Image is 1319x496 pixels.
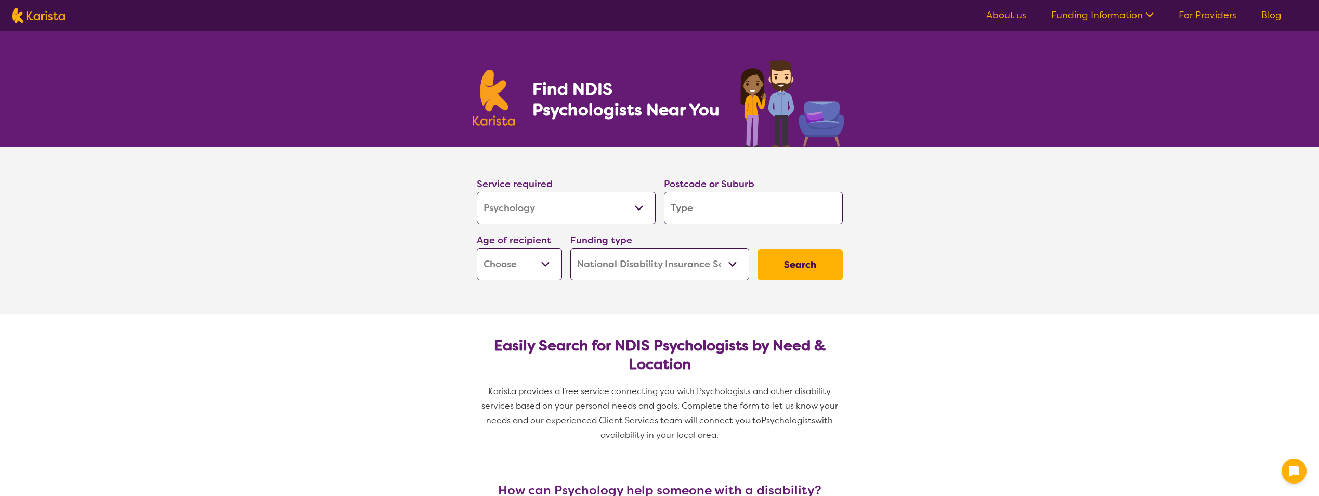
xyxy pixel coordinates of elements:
input: Type [664,192,843,224]
label: Funding type [570,234,632,246]
label: Age of recipient [477,234,551,246]
h1: Find NDIS Psychologists Near You [532,79,725,120]
a: About us [986,9,1026,21]
a: Blog [1261,9,1282,21]
img: psychology [737,56,847,147]
span: Karista provides a free service connecting you with Psychologists and other disability services b... [481,386,840,426]
h2: Easily Search for NDIS Psychologists by Need & Location [485,336,834,374]
a: Funding Information [1051,9,1154,21]
a: For Providers [1179,9,1236,21]
button: Search [758,249,843,280]
label: Service required [477,178,553,190]
span: Psychologists [761,415,815,426]
img: Karista logo [12,8,65,23]
img: Karista logo [473,70,515,126]
label: Postcode or Suburb [664,178,754,190]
